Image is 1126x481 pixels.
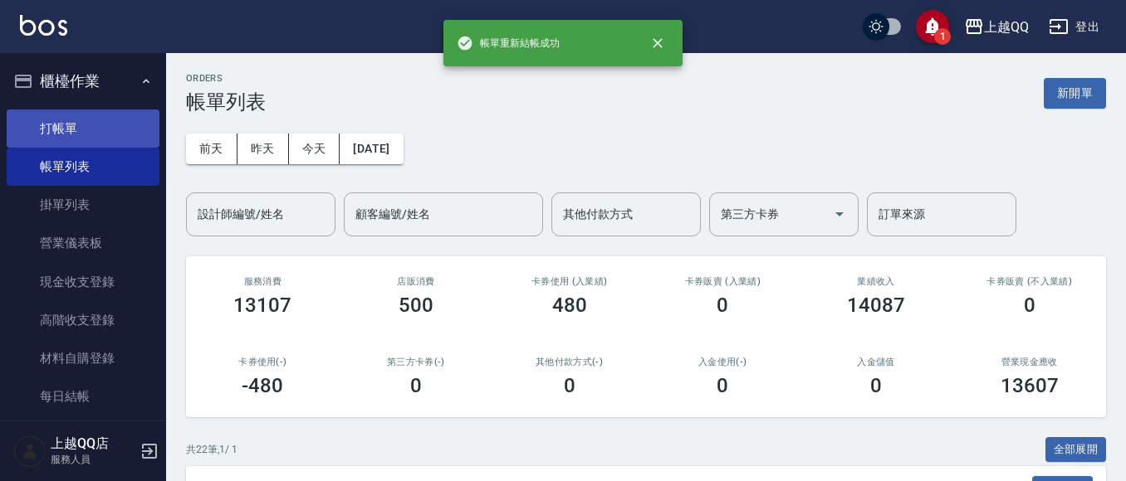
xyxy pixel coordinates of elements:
[360,276,473,287] h2: 店販消費
[820,357,933,367] h2: 入金儲值
[7,377,159,415] a: 每日結帳
[639,25,676,61] button: close
[972,357,1086,367] h2: 營業現金應收
[1044,85,1106,100] a: 新開單
[237,134,289,164] button: 昨天
[51,452,135,467] p: 服務人員
[7,224,159,262] a: 營業儀表板
[1024,294,1035,317] h3: 0
[847,294,905,317] h3: 14087
[512,276,626,287] h2: 卡券使用 (入業績)
[984,17,1029,37] div: 上越QQ
[233,294,291,317] h3: 13107
[512,357,626,367] h2: 其他付款方式(-)
[242,374,283,397] h3: -480
[717,374,728,397] h3: 0
[7,60,159,103] button: 櫃檯作業
[399,294,433,317] h3: 500
[826,201,853,227] button: Open
[1001,374,1059,397] h3: 13607
[13,435,47,468] img: Person
[820,276,933,287] h2: 業績收入
[7,109,159,148] a: 打帳單
[717,294,728,317] h3: 0
[7,148,159,186] a: 帳單列表
[206,276,320,287] h3: 服務消費
[666,276,780,287] h2: 卡券販賣 (入業績)
[410,374,422,397] h3: 0
[972,276,1086,287] h2: 卡券販賣 (不入業績)
[7,416,159,454] a: 排班表
[552,294,587,317] h3: 480
[457,35,560,51] span: 帳單重新結帳成功
[934,28,951,45] span: 1
[340,134,403,164] button: [DATE]
[186,90,266,114] h3: 帳單列表
[7,339,159,377] a: 材料自購登錄
[186,442,237,457] p: 共 22 筆, 1 / 1
[360,357,473,367] h2: 第三方卡券(-)
[186,134,237,164] button: 前天
[7,263,159,301] a: 現金收支登錄
[666,357,780,367] h2: 入金使用(-)
[51,435,135,452] h5: 上越QQ店
[916,10,949,43] button: save
[1045,437,1107,463] button: 全部展開
[7,301,159,339] a: 高階收支登錄
[20,15,67,36] img: Logo
[7,186,159,224] a: 掛單列表
[1044,78,1106,109] button: 新開單
[206,357,320,367] h2: 卡券使用(-)
[1042,12,1106,42] button: 登出
[289,134,340,164] button: 今天
[564,374,575,397] h3: 0
[957,10,1035,44] button: 上越QQ
[870,374,882,397] h3: 0
[186,73,266,84] h2: ORDERS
